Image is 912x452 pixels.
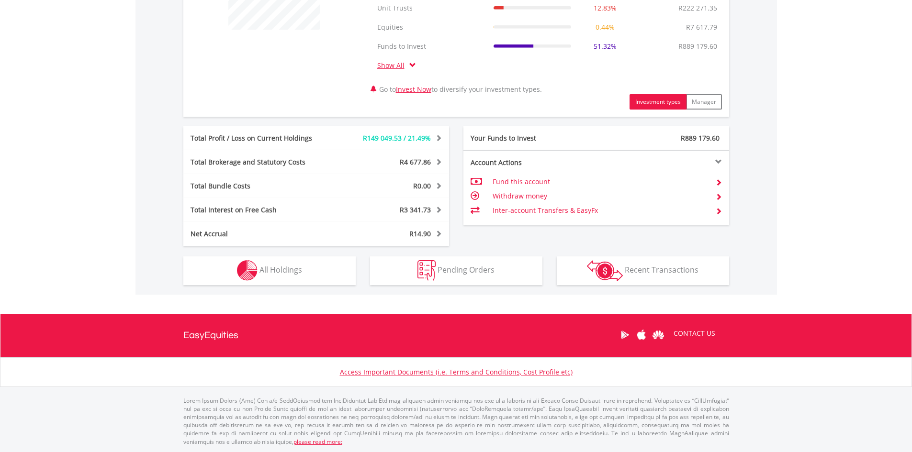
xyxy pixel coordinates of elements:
div: Net Accrual [183,229,338,239]
td: R7 617.79 [681,18,722,37]
button: All Holdings [183,256,356,285]
span: R149 049.53 / 21.49% [363,133,431,143]
a: Apple [633,320,650,350]
span: R0.00 [413,181,431,190]
span: R4 677.86 [400,157,431,166]
span: All Holdings [259,265,302,275]
td: Funds to Invest [372,37,489,56]
a: please read more: [293,438,342,446]
td: Withdraw money [493,189,708,203]
p: Lorem Ipsum Dolors (Ame) Con a/e SeddOeiusmod tem InciDiduntut Lab Etd mag aliquaen admin veniamq... [183,397,729,446]
button: Investment types [630,94,687,110]
button: Recent Transactions [557,256,729,285]
span: R889 179.60 [681,133,720,143]
div: Total Bundle Costs [183,181,338,191]
div: Your Funds to Invest [463,133,597,143]
a: Invest Now [396,85,431,94]
td: Inter-account Transfers & EasyFx [493,203,708,218]
button: Pending Orders [370,256,542,285]
a: EasyEquities [183,314,238,357]
td: 0.44% [576,18,634,37]
img: holdings-wht.png [237,260,258,281]
a: CONTACT US [667,320,722,347]
div: Total Brokerage and Statutory Costs [183,157,338,167]
button: Manager [686,94,722,110]
td: 51.32% [576,37,634,56]
div: Total Profit / Loss on Current Holdings [183,133,338,143]
a: Huawei [650,320,667,350]
img: pending_instructions-wht.png [417,260,436,281]
span: Recent Transactions [625,265,698,275]
a: Show All [377,61,409,70]
span: R3 341.73 [400,205,431,214]
td: R889 179.60 [674,37,722,56]
span: R14.90 [409,229,431,238]
td: Equities [372,18,489,37]
td: Fund this account [493,175,708,189]
a: Access Important Documents (i.e. Terms and Conditions, Cost Profile etc) [340,367,573,376]
div: Total Interest on Free Cash [183,205,338,215]
span: Pending Orders [438,265,495,275]
a: Google Play [617,320,633,350]
div: Account Actions [463,158,597,167]
img: transactions-zar-wht.png [587,260,623,281]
